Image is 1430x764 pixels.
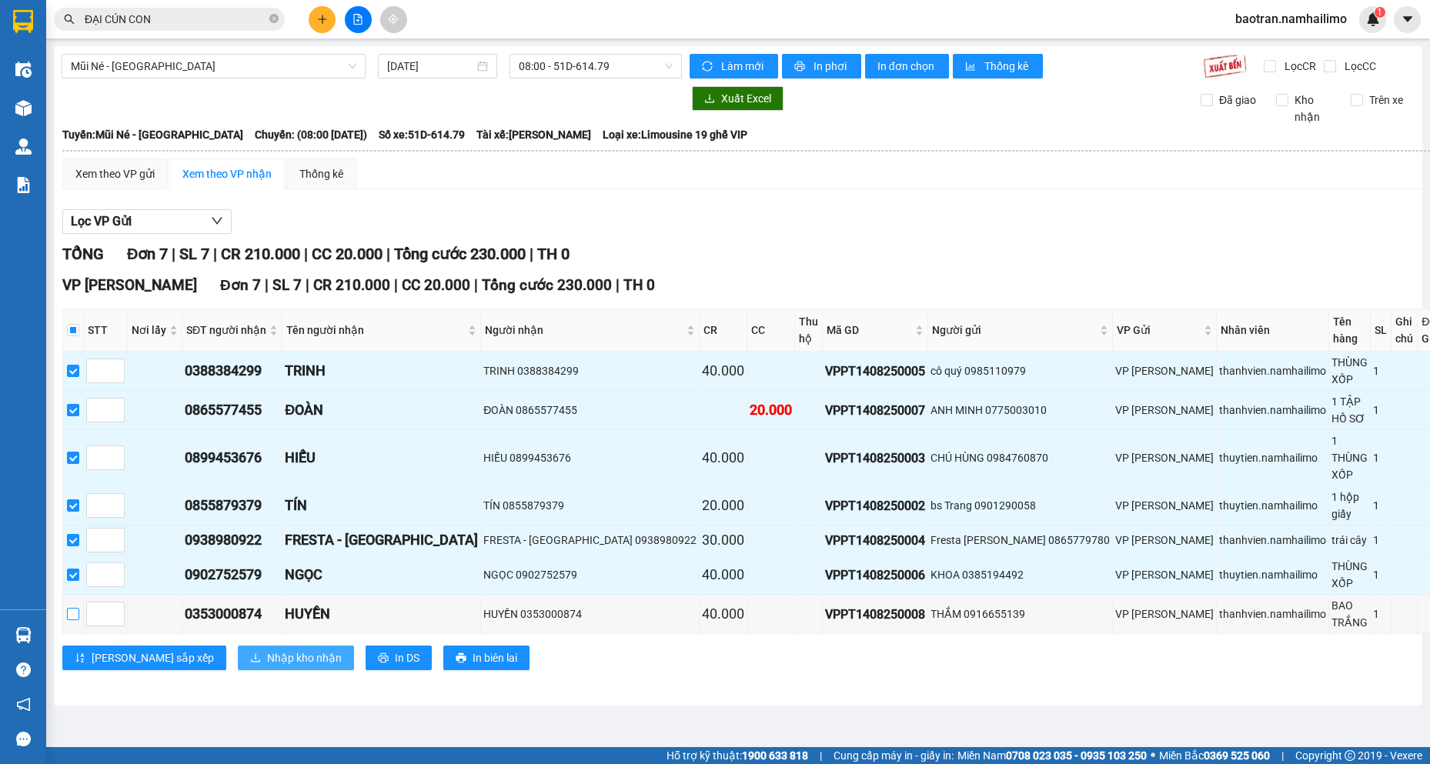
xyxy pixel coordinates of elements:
[702,564,744,586] div: 40.000
[182,391,282,430] td: 0865577455
[742,749,808,762] strong: 1900 633 818
[132,322,166,339] span: Nơi lấy
[473,649,517,666] span: In biên lai
[186,322,266,339] span: SĐT người nhận
[1394,6,1421,33] button: caret-down
[62,209,232,234] button: Lọc VP Gửi
[823,430,928,486] td: VPPT1408250003
[825,401,925,420] div: VPPT1408250007
[1278,58,1318,75] span: Lọc CR
[865,54,949,78] button: In đơn chọn
[482,276,612,294] span: Tổng cước 230.000
[1219,606,1326,622] div: thanhvien.namhailimo
[474,276,478,294] span: |
[1392,309,1418,352] th: Ghi chú
[220,276,261,294] span: Đơn 7
[306,276,309,294] span: |
[127,245,168,263] span: Đơn 7
[75,652,85,665] span: sort-ascending
[92,649,214,666] span: [PERSON_NAME] sắp xếp
[700,309,747,352] th: CR
[931,566,1110,583] div: KHOA 0385194492
[825,496,925,515] div: VPPT1408250002
[1219,532,1326,549] div: thanhvien.namhailimo
[702,360,744,382] div: 40.000
[483,362,697,379] div: TRINH 0388384299
[823,525,928,555] td: VPPT1408250004
[402,276,470,294] span: CC 20.000
[185,603,279,625] div: 0353000874
[85,11,266,28] input: Tìm tên, số ĐT hoặc mã đơn
[1373,362,1388,379] div: 1
[537,245,570,263] span: TH 0
[269,14,279,23] span: close-circle
[931,402,1110,419] div: ANH MINH 0775003010
[1113,391,1217,430] td: VP Phan Thiết
[211,215,223,227] span: down
[13,10,33,33] img: logo-vxr
[395,649,419,666] span: In DS
[825,531,925,550] div: VPPT1408250004
[1331,532,1368,549] div: trái cây
[282,391,481,430] td: ĐOÀN
[1151,752,1155,759] span: ⚪️
[1223,9,1359,28] span: baotran.namhailimo
[823,555,928,595] td: VPPT1408250006
[965,61,978,73] span: bar-chart
[1329,309,1371,352] th: Tên hàng
[1338,58,1378,75] span: Lọc CC
[1213,92,1262,108] span: Đã giao
[704,93,715,105] span: download
[721,90,771,107] span: Xuất Excel
[931,606,1110,622] div: THẮM 0916655139
[1113,352,1217,391] td: VP Phan Thiết
[1219,362,1326,379] div: thanhvien.namhailimo
[667,747,808,764] span: Hỗ trợ kỹ thuật:
[387,58,474,75] input: 14/08/2025
[931,497,1110,514] div: bs Trang 0901290058
[1219,402,1326,419] div: thanhvien.namhailimo
[795,309,823,352] th: Thu hộ
[1113,430,1217,486] td: VP Phan Thiết
[304,245,308,263] span: |
[8,83,106,134] li: VP VP [PERSON_NAME] Lão
[282,595,481,634] td: HUYỀN
[1113,595,1217,634] td: VP Phan Thiết
[877,58,937,75] span: In đơn chọn
[1371,309,1392,352] th: SL
[483,449,697,466] div: HIẾU 0899453676
[825,362,925,381] div: VPPT1408250005
[827,322,912,339] span: Mã GD
[62,646,226,670] button: sort-ascending[PERSON_NAME] sắp xếp
[379,126,465,143] span: Số xe: 51D-614.79
[15,62,32,78] img: warehouse-icon
[388,14,399,25] span: aim
[1377,7,1382,18] span: 1
[352,14,363,25] span: file-add
[182,486,282,525] td: 0855879379
[483,497,697,514] div: TÍN 0855879379
[1113,486,1217,525] td: VP Phan Thiết
[250,652,261,665] span: download
[1006,749,1147,762] strong: 0708 023 035 - 0935 103 250
[282,525,481,555] td: FRESTA - SÀI GÒN
[1373,402,1388,419] div: 1
[182,525,282,555] td: 0938980922
[530,245,533,263] span: |
[267,649,342,666] span: Nhập kho nhận
[285,399,478,421] div: ĐOÀN
[285,447,478,469] div: HIẾU
[1373,566,1388,583] div: 1
[16,732,31,746] span: message
[285,564,478,586] div: NGỌC
[747,309,795,352] th: CC
[380,6,407,33] button: aim
[1373,449,1388,466] div: 1
[62,276,197,294] span: VP [PERSON_NAME]
[221,245,300,263] span: CR 210.000
[1217,309,1329,352] th: Nhân viên
[814,58,849,75] span: In phơi
[8,8,223,65] li: Nam Hải Limousine
[476,126,591,143] span: Tài xế: [PERSON_NAME]
[1115,449,1214,466] div: VP [PERSON_NAME]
